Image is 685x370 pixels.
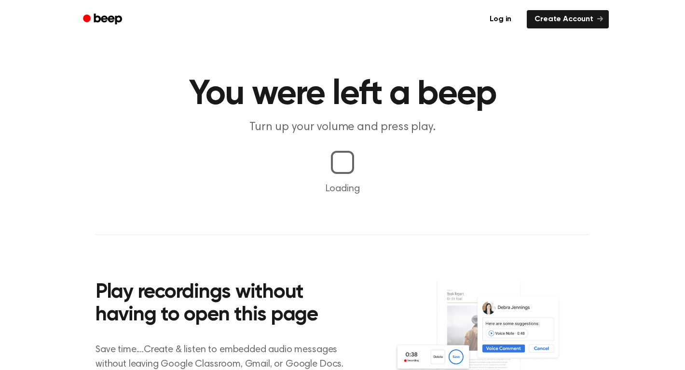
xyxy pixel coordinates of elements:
[157,119,528,135] p: Turn up your volume and press play.
[96,281,356,327] h2: Play recordings without having to open this page
[12,182,673,196] p: Loading
[480,8,521,30] a: Log in
[76,10,131,29] a: Beep
[96,77,589,112] h1: You were left a beep
[527,10,609,28] a: Create Account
